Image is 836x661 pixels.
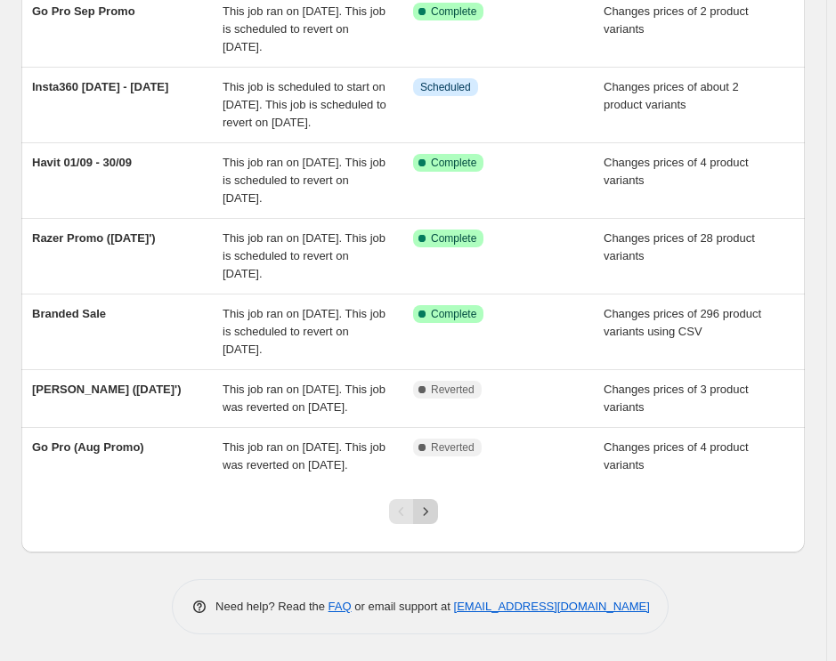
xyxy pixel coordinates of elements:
span: Changes prices of 4 product variants [604,440,749,472]
span: Need help? Read the [215,600,329,613]
span: Changes prices of 3 product variants [604,383,749,414]
span: Complete [431,231,476,246]
span: Scheduled [420,80,471,94]
span: This job ran on [DATE]. This job is scheduled to revert on [DATE]. [223,231,386,280]
span: This job ran on [DATE]. This job is scheduled to revert on [DATE]. [223,307,386,356]
span: Changes prices of 2 product variants [604,4,749,36]
span: Go Pro Sep Promo [32,4,135,18]
span: [PERSON_NAME] ([DATE]') [32,383,182,396]
nav: Pagination [389,499,438,524]
button: Next [413,499,438,524]
span: Changes prices of 296 product variants using CSV [604,307,761,338]
span: or email support at [352,600,454,613]
span: Razer Promo ([DATE]') [32,231,156,245]
span: This job ran on [DATE]. This job was reverted on [DATE]. [223,383,386,414]
span: This job ran on [DATE]. This job is scheduled to revert on [DATE]. [223,4,386,53]
span: Complete [431,4,476,19]
span: Changes prices of about 2 product variants [604,80,739,111]
span: Changes prices of 28 product variants [604,231,755,262]
span: This job ran on [DATE]. This job was reverted on [DATE]. [223,440,386,472]
span: Reverted [431,440,475,455]
a: [EMAIL_ADDRESS][DOMAIN_NAME] [454,600,650,613]
span: Reverted [431,383,475,397]
span: Changes prices of 4 product variants [604,156,749,187]
span: Complete [431,307,476,321]
a: FAQ [329,600,352,613]
span: Complete [431,156,476,170]
span: Havit 01/09 - 30/09 [32,156,132,169]
span: This job ran on [DATE]. This job is scheduled to revert on [DATE]. [223,156,386,205]
span: Go Pro (Aug Promo) [32,440,144,454]
span: This job is scheduled to start on [DATE]. This job is scheduled to revert on [DATE]. [223,80,386,129]
span: Branded Sale [32,307,106,320]
span: Insta360 [DATE] - [DATE] [32,80,168,93]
